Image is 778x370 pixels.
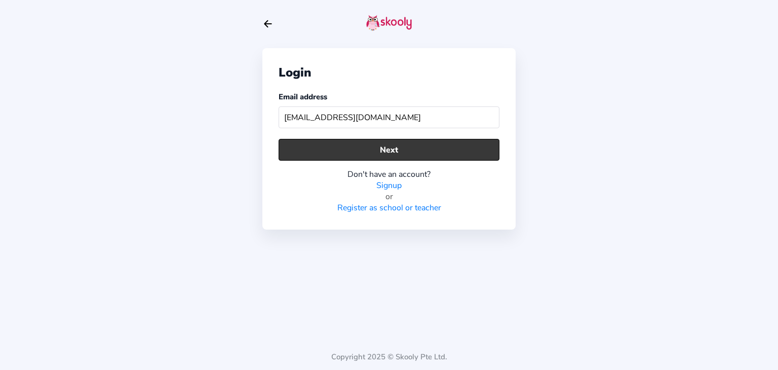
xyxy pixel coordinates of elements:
[279,64,499,81] div: Login
[279,191,499,202] div: or
[376,180,402,191] a: Signup
[337,202,441,213] a: Register as school or teacher
[279,169,499,180] div: Don't have an account?
[279,92,327,102] label: Email address
[279,139,499,161] button: Next
[262,18,274,29] button: arrow back outline
[279,106,499,128] input: Your email address
[366,15,412,31] img: skooly-logo.png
